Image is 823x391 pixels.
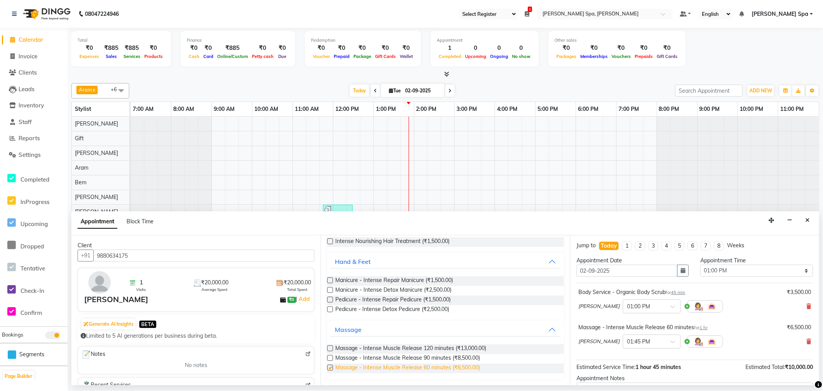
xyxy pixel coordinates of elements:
div: ₹3,500.00 [787,288,811,296]
span: [PERSON_NAME] [75,120,118,127]
span: ₹0 [287,297,296,303]
span: Average Spent [202,287,228,292]
span: Clients [19,69,37,76]
a: Leads [2,85,66,94]
span: Notes [81,350,105,360]
div: ₹0 [201,44,215,53]
span: Staff [19,118,32,126]
span: 1 hour 45 minutes [635,364,681,371]
span: Total Spent [287,287,308,292]
div: ₹0 [78,44,101,53]
img: Interior.png [707,337,717,346]
button: Generate AI Insights [81,319,135,330]
span: Pedicure - Intense Detox Pedicure (₹2,500.00) [335,305,449,315]
div: 0 [463,44,488,53]
span: Services [122,54,142,59]
span: Intense Nourishing Hair Treatment (₹1,500.00) [335,237,450,247]
span: 45 min [671,290,685,295]
span: [PERSON_NAME] Spa [752,10,808,18]
span: [PERSON_NAME] [75,208,118,215]
div: ₹885 [122,44,142,53]
span: Estimated Service Time: [576,364,635,371]
div: ₹0 [275,44,289,53]
a: Settings [2,151,66,160]
button: ADD NEW [747,85,774,96]
div: ₹0 [554,44,578,53]
a: 12:00 PM [333,104,361,115]
div: ₹885 [101,44,122,53]
li: 3 [648,241,658,250]
span: Estimated Total: [745,364,785,371]
span: Aram [79,87,92,93]
li: 1 [622,241,632,250]
span: Aram [75,164,88,171]
a: Invoice [2,52,66,61]
a: Reports [2,134,66,143]
span: Stylist [75,105,91,112]
div: Massage - Intense Muscle Release 60 minutes [578,323,708,331]
div: 0 [510,44,532,53]
button: Hand & Feet [330,255,561,269]
span: [PERSON_NAME] [75,194,118,201]
span: Inventory [19,102,44,109]
div: ₹0 [142,44,165,53]
input: yyyy-mm-dd [576,265,678,277]
span: Visits [136,287,146,292]
div: Client [78,241,314,250]
span: Block Time [127,218,154,225]
span: ADD NEW [749,88,772,93]
a: 11:00 PM [778,104,806,115]
div: Weeks [727,241,744,250]
span: ₹20,000.00 [201,279,228,287]
div: ₹885 [215,44,250,53]
span: Gift Cards [655,54,679,59]
li: 6 [688,241,698,250]
div: Appointment [437,37,532,44]
span: [PERSON_NAME] [578,303,620,310]
span: Ongoing [488,54,510,59]
span: ₹20,000.00 [284,279,311,287]
b: 08047224946 [85,3,119,25]
span: Pedicure - Intense Repair Pedicure (₹1,500.00) [335,296,451,305]
div: Appointment Date [576,257,689,265]
a: 7:00 PM [617,104,641,115]
span: Manicure - Intense Detox Manicure (₹2,500.00) [335,286,451,296]
span: Package [352,54,373,59]
span: Prepaid [332,54,352,59]
span: Vouchers [610,54,633,59]
a: 10:00 AM [252,104,280,115]
div: Total [78,37,165,44]
span: No show [510,54,532,59]
span: +6 [111,86,123,92]
a: 9:00 PM [698,104,722,115]
span: 1 [140,279,143,287]
a: 9:00 AM [212,104,237,115]
span: Massage - Intense Muscle Release 90 minutes (₹8,500.00) [335,354,480,364]
img: logo [20,3,73,25]
button: Close [802,214,813,226]
span: ₹10,000.00 [785,364,813,371]
input: Search by Name/Mobile/Email/Code [93,250,314,262]
img: Hairdresser.png [693,302,703,311]
span: Voucher [311,54,332,59]
img: avatar [88,271,111,294]
span: Appointment [78,215,117,229]
a: Add [297,294,311,304]
a: 3:00 PM [455,104,479,115]
div: ₹0 [332,44,352,53]
div: ₹0 [373,44,398,53]
span: No notes [185,361,207,369]
span: Memberships [578,54,610,59]
a: 1 [525,10,529,17]
div: ₹0 [187,44,201,53]
li: 7 [701,241,711,250]
span: Upcoming [20,220,48,228]
a: 4:00 PM [495,104,519,115]
span: 1 hr [700,325,708,330]
span: Sales [104,54,119,59]
button: Massage [330,323,561,337]
a: 6:00 PM [576,104,600,115]
span: BETA [139,321,156,328]
div: ₹0 [250,44,275,53]
div: [PERSON_NAME], TK01, 11:45 AM-12:30 PM, Hair Cut Men (Stylist) [324,206,352,221]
